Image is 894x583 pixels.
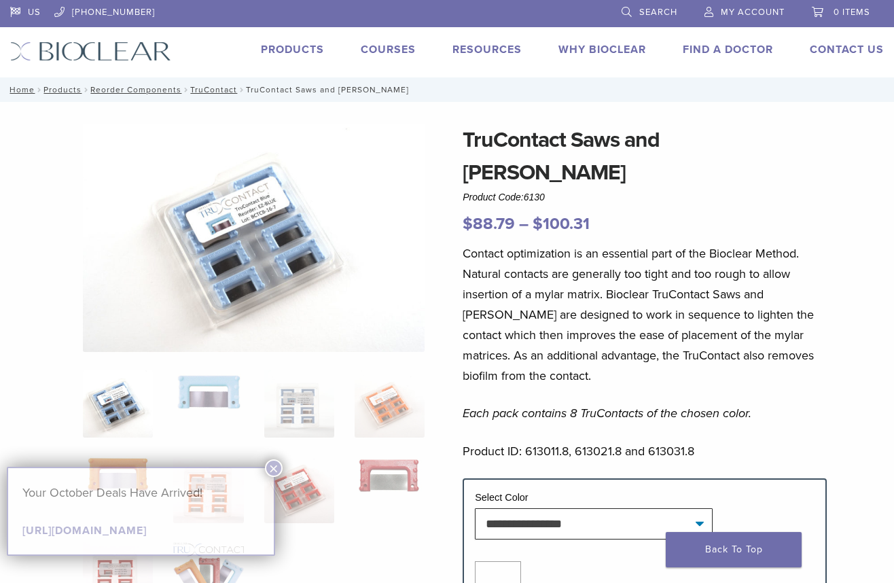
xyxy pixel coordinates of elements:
em: Each pack contains 8 TruContacts of the chosen color. [463,406,751,421]
span: $ [533,214,543,234]
img: TruContact Saws and Sanders - Image 6 [173,455,243,523]
bdi: 100.31 [533,214,590,234]
a: [URL][DOMAIN_NAME] [22,524,147,537]
a: Why Bioclear [558,43,646,56]
label: Select Color [475,492,528,503]
p: Contact optimization is an essential part of the Bioclear Method. Natural contacts are generally ... [463,243,827,386]
span: / [82,86,90,93]
p: Product ID: 613011.8, 613021.8 and 613031.8 [463,441,827,461]
a: Resources [452,43,522,56]
a: Products [43,85,82,94]
span: 6130 [524,192,545,202]
img: TruContact Saws and Sanders - Image 7 [264,455,334,523]
img: TruContact Saws and Sanders - Image 4 [355,370,425,438]
img: TruContact Saws and Sanders - Image 5 [83,455,153,494]
span: / [181,86,190,93]
span: $ [463,214,473,234]
img: TruContact Saws and Sanders - Image 3 [264,370,334,438]
img: TruContact-Blue-2 [83,124,425,352]
p: Your October Deals Have Arrived! [22,482,260,503]
span: Search [639,7,677,18]
a: TruContact [190,85,237,94]
span: / [237,86,246,93]
a: Home [5,85,35,94]
img: TruContact Saws and Sanders - Image 8 [355,455,425,496]
img: TruContact Saws and Sanders - Image 2 [173,370,243,412]
h1: TruContact Saws and [PERSON_NAME] [463,124,827,189]
img: Bioclear [10,41,171,61]
a: Courses [361,43,416,56]
a: Contact Us [810,43,884,56]
span: – [519,214,529,234]
span: Product Code: [463,192,545,202]
img: TruContact-Blue-2-324x324.jpg [83,370,153,438]
a: Reorder Components [90,85,181,94]
span: 0 items [834,7,870,18]
span: My Account [721,7,785,18]
button: Close [265,459,283,477]
a: Back To Top [666,532,802,567]
bdi: 88.79 [463,214,515,234]
a: Find A Doctor [683,43,773,56]
a: Products [261,43,324,56]
span: / [35,86,43,93]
